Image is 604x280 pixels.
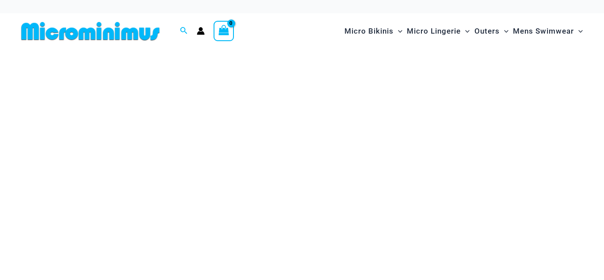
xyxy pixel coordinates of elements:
[405,18,472,45] a: Micro LingerieMenu ToggleMenu Toggle
[344,20,394,42] span: Micro Bikinis
[472,18,511,45] a: OutersMenu ToggleMenu Toggle
[197,27,205,35] a: Account icon link
[511,18,585,45] a: Mens SwimwearMenu ToggleMenu Toggle
[342,18,405,45] a: Micro BikinisMenu ToggleMenu Toggle
[513,20,574,42] span: Mens Swimwear
[341,16,586,46] nav: Site Navigation
[500,20,508,42] span: Menu Toggle
[180,26,188,37] a: Search icon link
[214,21,234,41] a: View Shopping Cart, empty
[474,20,500,42] span: Outers
[407,20,461,42] span: Micro Lingerie
[461,20,470,42] span: Menu Toggle
[18,21,163,41] img: MM SHOP LOGO FLAT
[394,20,402,42] span: Menu Toggle
[574,20,583,42] span: Menu Toggle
